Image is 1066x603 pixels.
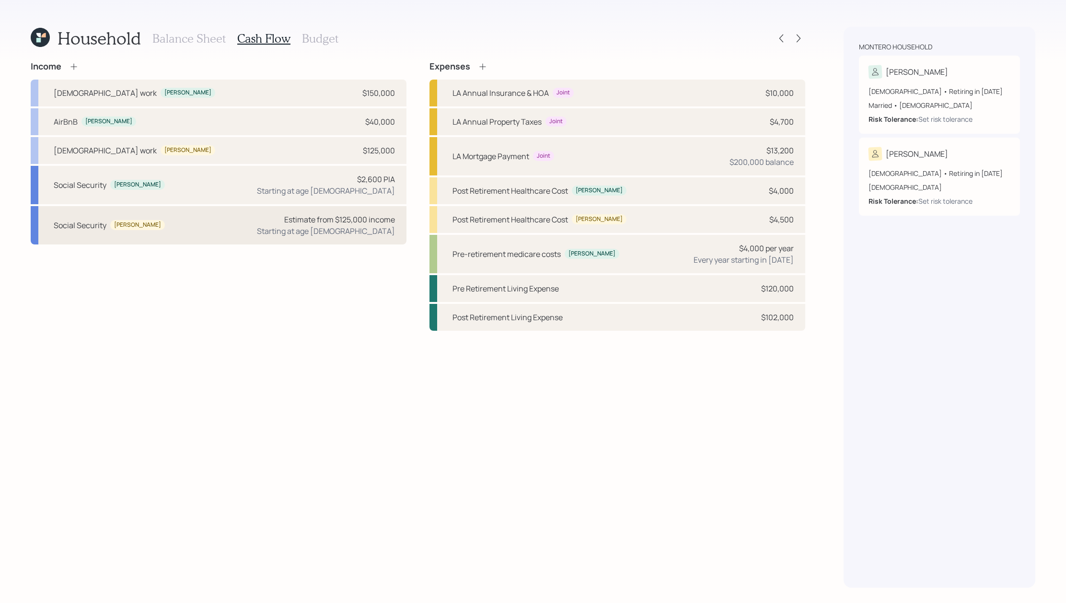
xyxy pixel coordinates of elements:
div: [PERSON_NAME] [576,215,623,223]
div: Joint [549,117,563,126]
b: Risk Tolerance: [869,197,918,206]
div: $4,500 [769,214,794,225]
div: [PERSON_NAME] [886,148,948,160]
div: $102,000 [761,312,794,323]
div: Post Retirement Living Expense [452,312,563,323]
h4: Expenses [429,61,470,72]
div: $10,000 [765,87,794,99]
div: Social Security [54,220,106,231]
div: [DEMOGRAPHIC_DATA] [869,182,1010,192]
div: $4,000 per year [739,243,794,254]
div: $2,600 PIA [357,174,395,185]
div: Post Retirement Healthcare Cost [452,214,568,225]
div: $200,000 balance [730,156,794,168]
div: LA Annual Property Taxes [452,116,542,128]
div: $125,000 [363,145,395,156]
div: [DEMOGRAPHIC_DATA] • Retiring in [DATE] [869,168,1010,178]
div: [PERSON_NAME] [114,181,161,189]
div: Set risk tolerance [918,196,973,206]
h4: Income [31,61,61,72]
b: Risk Tolerance: [869,115,918,124]
div: [DEMOGRAPHIC_DATA] work [54,87,157,99]
div: $120,000 [761,283,794,294]
div: $150,000 [362,87,395,99]
div: LA Mortgage Payment [452,151,529,162]
div: [PERSON_NAME] [164,89,211,97]
div: Post Retirement Healthcare Cost [452,185,568,197]
div: Starting at age [DEMOGRAPHIC_DATA] [257,185,395,197]
div: Joint [537,152,550,160]
div: [PERSON_NAME] [886,66,948,78]
div: Every year starting in [DATE] [694,254,794,266]
div: Estimate from $125,000 income [284,214,395,225]
div: Set risk tolerance [918,114,973,124]
div: [PERSON_NAME] [164,146,211,154]
div: [DEMOGRAPHIC_DATA] work [54,145,157,156]
div: [PERSON_NAME] [85,117,132,126]
div: Married • [DEMOGRAPHIC_DATA] [869,100,1010,110]
div: AirBnB [54,116,78,128]
div: LA Annual Insurance & HOA [452,87,549,99]
div: $13,200 [766,145,794,156]
div: $40,000 [365,116,395,128]
div: $4,700 [770,116,794,128]
div: Starting at age [DEMOGRAPHIC_DATA] [257,225,395,237]
div: Montero household [859,42,932,52]
div: [DEMOGRAPHIC_DATA] • Retiring in [DATE] [869,86,1010,96]
div: Pre Retirement Living Expense [452,283,559,294]
h3: Cash Flow [237,32,290,46]
div: [PERSON_NAME] [576,186,623,195]
h3: Balance Sheet [152,32,226,46]
div: [PERSON_NAME] [114,221,161,229]
div: Social Security [54,179,106,191]
div: [PERSON_NAME] [568,250,615,258]
h1: Household [58,28,141,48]
div: Joint [556,89,570,97]
div: $4,000 [769,185,794,197]
h3: Budget [302,32,338,46]
div: Pre-retirement medicare costs [452,248,561,260]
